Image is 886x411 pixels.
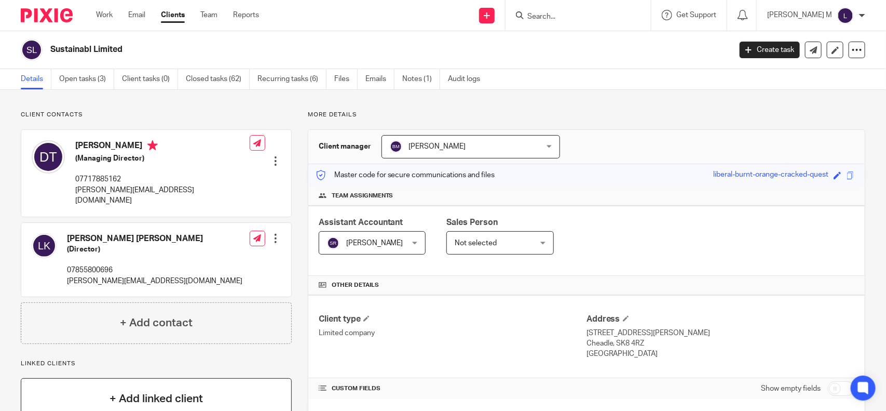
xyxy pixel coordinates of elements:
[587,314,854,325] h4: Address
[128,10,145,20] a: Email
[32,140,65,174] img: svg%3E
[75,174,250,184] p: 07717885162
[21,8,73,22] img: Pixie
[319,385,587,393] h4: CUSTOM FIELDS
[587,338,854,349] p: Cheadle, SK8 4RZ
[257,69,326,89] a: Recurring tasks (6)
[21,69,51,89] a: Details
[122,69,178,89] a: Client tasks (0)
[526,12,620,22] input: Search
[587,328,854,338] p: [STREET_ADDRESS][PERSON_NAME]
[75,153,250,164] h5: (Managing Director)
[316,170,495,180] p: Master code for secure communications and files
[319,218,403,227] span: Assistant Accountant
[233,10,259,20] a: Reports
[161,10,185,20] a: Clients
[120,315,193,331] h4: + Add contact
[740,42,800,58] a: Create task
[319,314,587,325] h4: Client type
[319,141,371,152] h3: Client manager
[761,383,821,394] label: Show empty fields
[147,140,158,151] i: Primary
[21,360,292,368] p: Linked clients
[676,11,716,19] span: Get Support
[334,69,358,89] a: Files
[21,111,292,119] p: Client contacts
[587,349,854,359] p: [GEOGRAPHIC_DATA]
[365,69,394,89] a: Emails
[455,240,497,247] span: Not selected
[327,237,339,249] img: svg%3E
[59,69,114,89] a: Open tasks (3)
[837,7,854,24] img: svg%3E
[67,276,242,286] p: [PERSON_NAME][EMAIL_ADDRESS][DOMAIN_NAME]
[186,69,250,89] a: Closed tasks (62)
[75,140,250,153] h4: [PERSON_NAME]
[346,240,403,247] span: [PERSON_NAME]
[110,391,203,407] h4: + Add linked client
[308,111,865,119] p: More details
[200,10,217,20] a: Team
[402,69,440,89] a: Notes (1)
[409,143,466,150] span: [PERSON_NAME]
[713,169,828,181] div: liberal-burnt-orange-cracked-quest
[50,44,589,55] h2: Sustainabl Limited
[332,281,379,289] span: Other details
[67,233,242,244] h4: [PERSON_NAME] [PERSON_NAME]
[67,265,242,275] p: 07855800696
[96,10,113,20] a: Work
[75,185,250,206] p: [PERSON_NAME][EMAIL_ADDRESS][DOMAIN_NAME]
[67,244,242,255] h5: (Director)
[446,218,498,227] span: Sales Person
[767,10,832,20] p: [PERSON_NAME] M
[390,140,402,153] img: svg%3E
[448,69,488,89] a: Audit logs
[32,233,57,258] img: svg%3E
[21,39,43,61] img: svg%3E
[319,328,587,338] p: Limited company
[332,192,393,200] span: Team assignments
